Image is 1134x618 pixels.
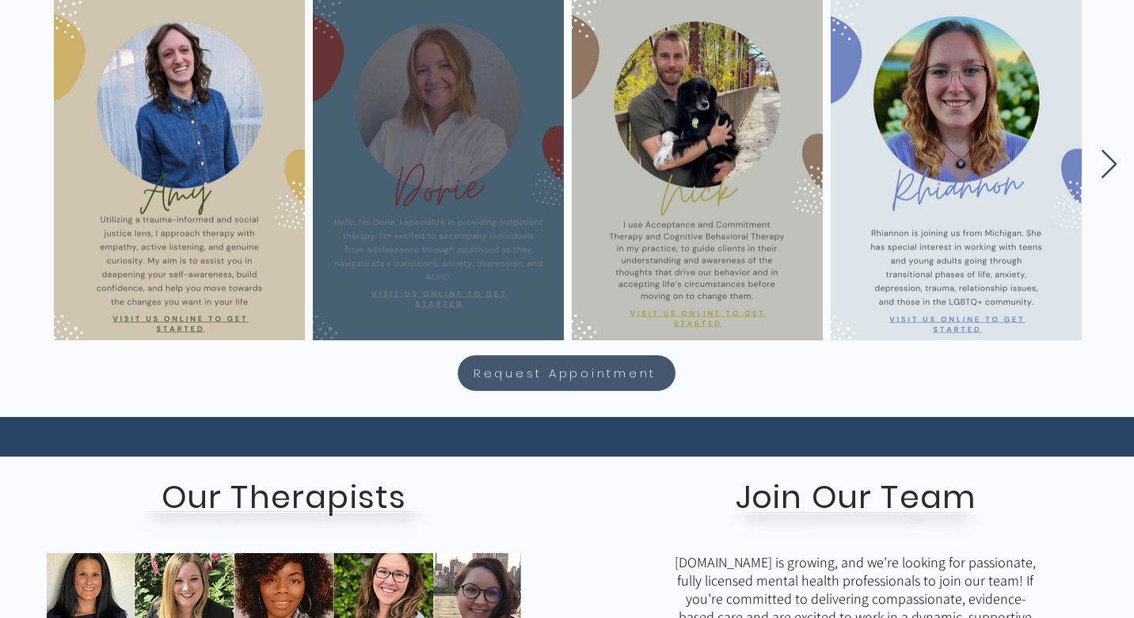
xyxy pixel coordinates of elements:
a: Request Appointment [458,355,675,391]
span: Our Therapists [162,475,407,519]
span: Request Appointment [474,364,656,382]
button: Next Item [1100,150,1118,180]
span: Join Our Team [736,475,976,519]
